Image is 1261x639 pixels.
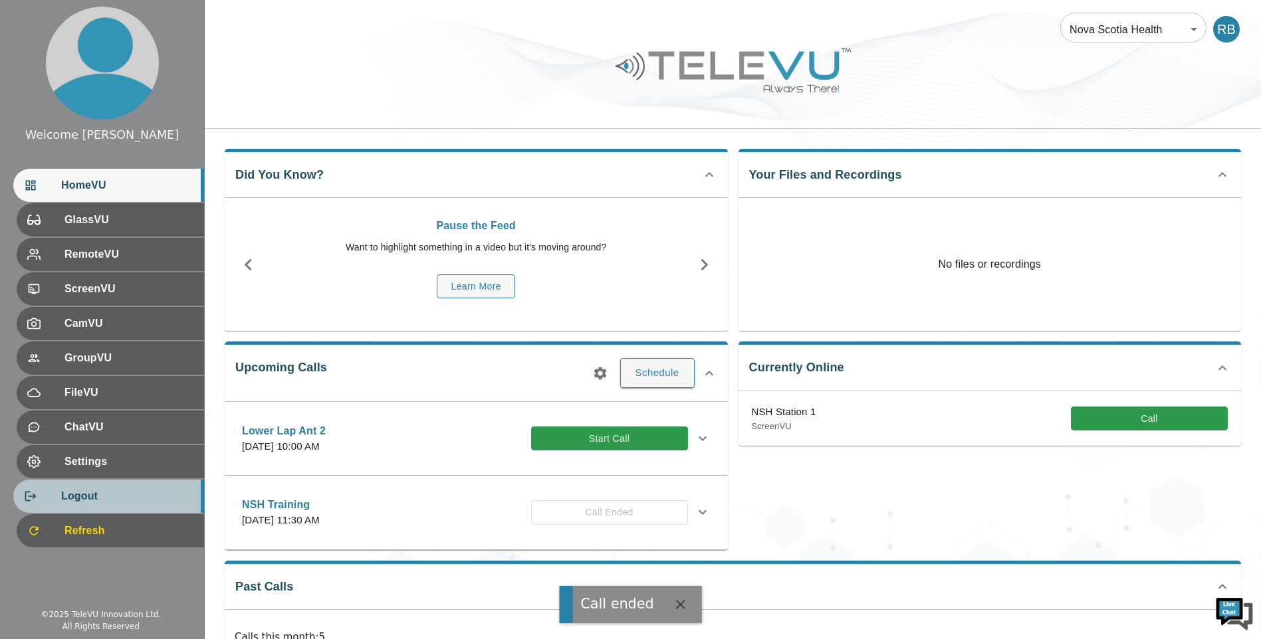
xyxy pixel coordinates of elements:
div: RB [1213,16,1240,43]
div: ChatVU [17,411,204,444]
span: We're online! [77,167,183,302]
img: Logo [614,43,853,98]
span: HomeVU [61,177,193,193]
div: Call ended [580,594,654,614]
span: FileVU [64,385,193,401]
div: All Rights Reserved [62,620,140,632]
div: HomeVU [13,169,204,202]
p: Lower Lap Ant 2 [242,423,326,439]
p: [DATE] 10:00 AM [242,439,326,454]
button: Learn More [437,274,515,299]
p: ScreenVU [752,420,816,433]
button: Schedule [620,358,695,387]
div: CamVU [17,307,204,340]
div: Refresh [17,514,204,547]
span: ChatVU [64,419,193,435]
div: FileVU [17,376,204,409]
div: GroupVU [17,341,204,375]
span: Settings [64,454,193,470]
span: Logout [61,488,193,504]
span: ScreenVU [64,281,193,297]
div: RemoteVU [17,238,204,271]
img: Chat Widget [1214,593,1254,632]
span: GlassVU [64,212,193,228]
div: Settings [17,445,204,478]
p: NSH Training [242,497,320,513]
div: GlassVU [17,203,204,236]
div: ScreenVU [17,272,204,306]
p: Want to highlight something in a video but it's moving around? [279,240,674,254]
span: RemoteVU [64,246,193,262]
p: Pause the Feed [279,218,674,234]
div: Logout [13,480,204,513]
div: Chat with us now [69,70,223,87]
div: Minimize live chat window [218,7,250,39]
button: Start Call [531,426,688,451]
div: Welcome [PERSON_NAME] [25,126,179,143]
span: GroupVU [64,350,193,366]
button: Call [1071,407,1228,431]
p: NSH Station 1 [752,405,816,420]
p: No files or recordings [739,198,1242,331]
span: Refresh [64,523,193,539]
div: Lower Lap Ant 2[DATE] 10:00 AMStart Call [231,415,721,462]
div: © 2025 TeleVU Innovation Ltd. [41,608,161,620]
img: d_736959983_company_1615157101543_736959983 [23,62,56,95]
textarea: Type your message and hit 'Enter' [7,363,253,409]
div: NSH Training[DATE] 11:30 AMCall Ended [231,489,721,536]
span: CamVU [64,316,193,331]
p: [DATE] 11:30 AM [242,513,320,528]
img: profile.png [46,7,159,120]
div: Nova Scotia Health [1060,11,1206,48]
